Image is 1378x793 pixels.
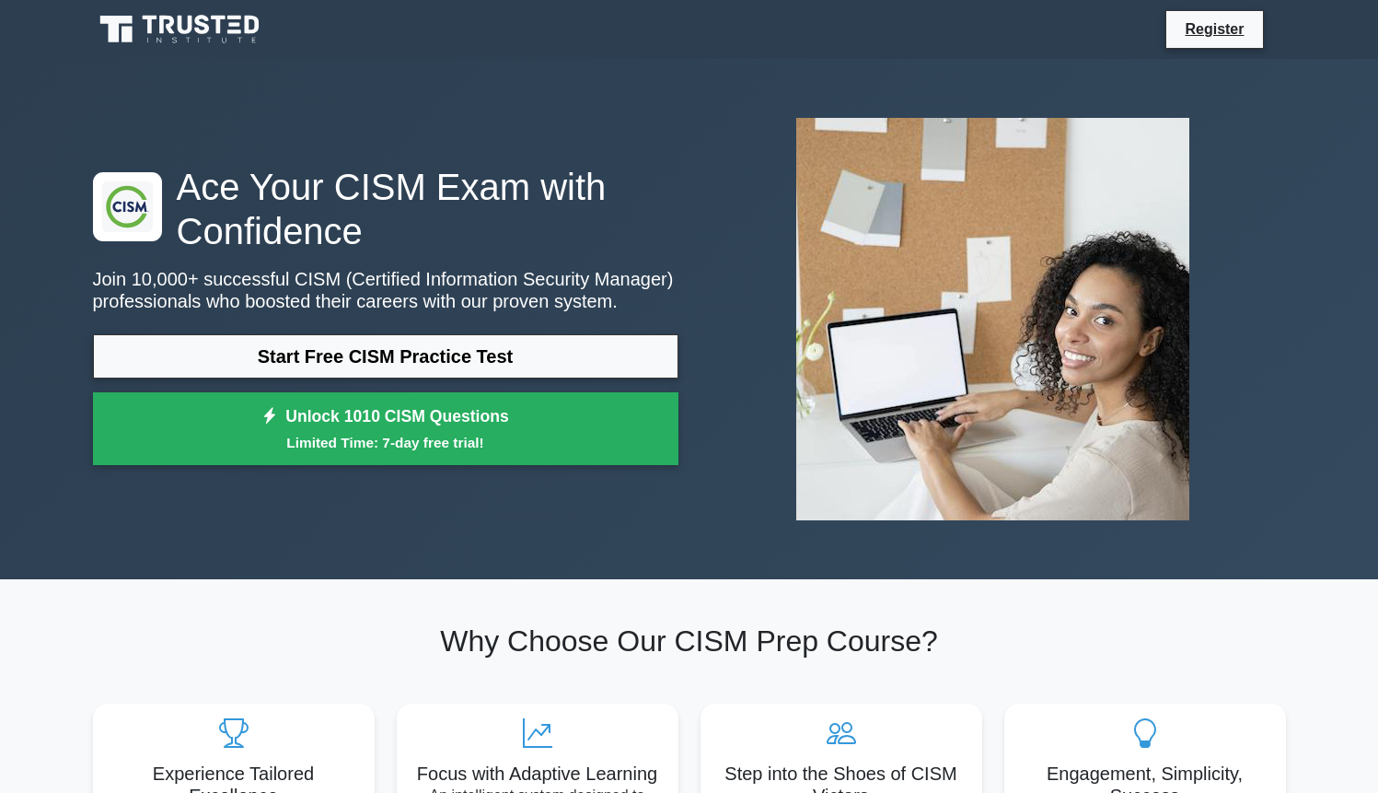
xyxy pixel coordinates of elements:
h1: Ace Your CISM Exam with Confidence [93,165,678,253]
p: Join 10,000+ successful CISM (Certified Information Security Manager) professionals who boosted t... [93,268,678,312]
a: Start Free CISM Practice Test [93,334,678,379]
a: Register [1174,17,1255,41]
small: Limited Time: 7-day free trial! [116,432,655,453]
h2: Why Choose Our CISM Prep Course? [93,624,1286,659]
a: Unlock 1010 CISM QuestionsLimited Time: 7-day free trial! [93,392,678,466]
h5: Focus with Adaptive Learning [411,763,664,785]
